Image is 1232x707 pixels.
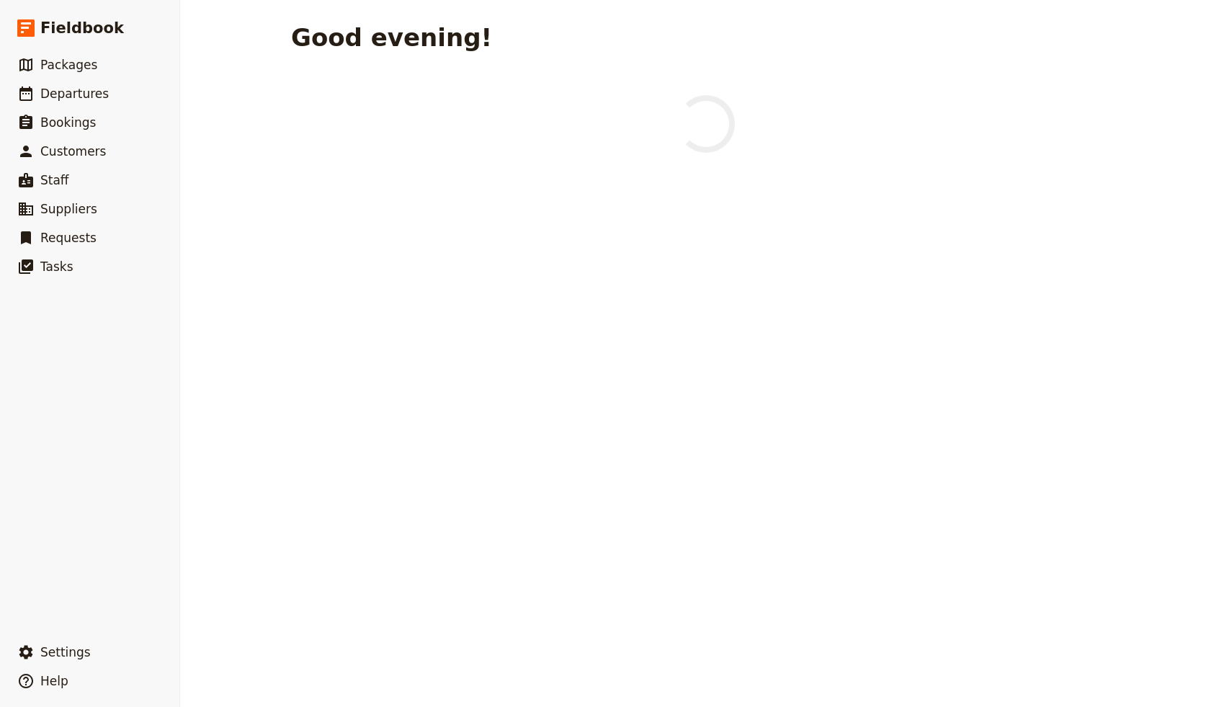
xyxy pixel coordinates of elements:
span: Staff [40,173,69,187]
span: Requests [40,231,97,245]
span: Bookings [40,115,96,130]
span: Fieldbook [40,17,124,39]
span: Suppliers [40,202,97,216]
span: Settings [40,645,91,659]
span: Departures [40,86,109,101]
span: Tasks [40,259,73,274]
span: Packages [40,58,97,72]
span: Help [40,674,68,688]
span: Customers [40,144,106,159]
h1: Good evening! [291,23,492,52]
